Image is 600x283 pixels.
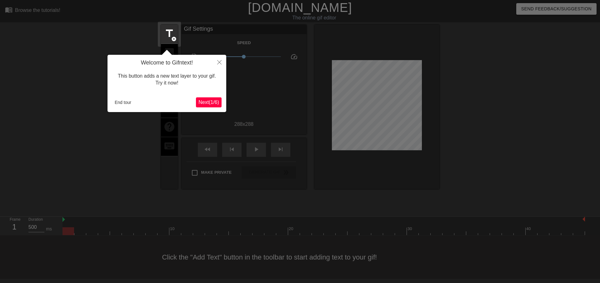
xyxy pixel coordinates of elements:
div: This button adds a new text layer to your gif. Try it now! [112,66,222,93]
button: End tour [112,98,134,107]
h4: Welcome to Gifntext! [112,59,222,66]
span: Next ( 1 / 6 ) [198,100,219,105]
button: Close [212,55,226,69]
button: Next [196,97,222,107]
